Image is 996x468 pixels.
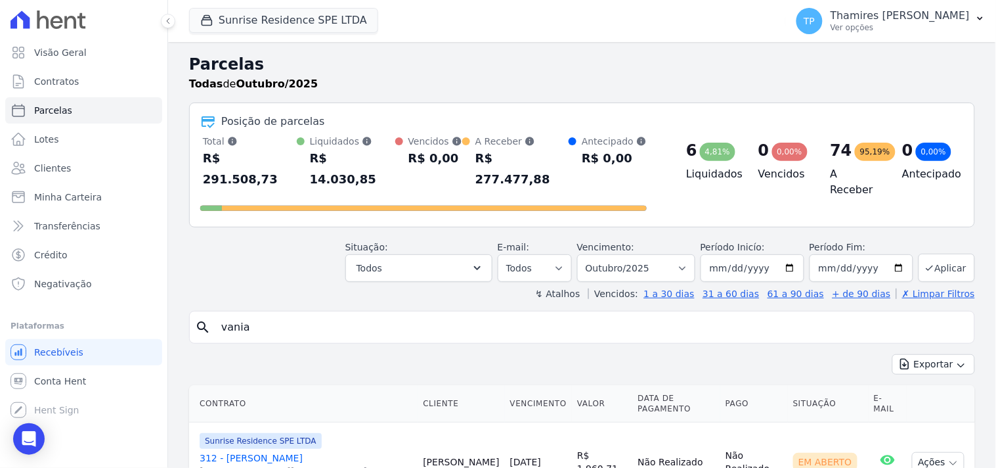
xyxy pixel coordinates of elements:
label: Período Inicío: [701,242,765,252]
a: 1 a 30 dias [644,289,695,299]
a: Contratos [5,68,162,95]
a: Visão Geral [5,39,162,66]
a: [DATE] [510,457,541,467]
div: 6 [686,140,697,161]
h4: Vencidos [758,166,810,182]
h4: A Receber [831,166,882,198]
a: Conta Hent [5,368,162,394]
span: Clientes [34,162,71,175]
span: Sunrise Residence SPE LTDA [200,433,322,449]
span: Conta Hent [34,375,86,388]
button: Aplicar [919,254,975,282]
label: E-mail: [498,242,530,252]
a: Minha Carteira [5,184,162,210]
span: TP [804,16,815,26]
div: 74 [831,140,852,161]
h4: Liquidados [686,166,737,182]
strong: Todas [189,78,223,90]
div: Antecipado [582,135,647,148]
p: Ver opções [831,22,970,33]
label: Período Fim: [810,241,913,254]
a: Crédito [5,242,162,268]
span: Visão Geral [34,46,87,59]
i: search [195,319,211,335]
th: E-mail [869,385,907,423]
div: Posição de parcelas [221,114,325,129]
div: Liquidados [310,135,395,148]
h2: Parcelas [189,53,975,76]
div: Vencidos [408,135,462,148]
a: Negativação [5,271,162,297]
th: Vencimento [505,385,572,423]
th: Data de Pagamento [632,385,720,423]
div: R$ 0,00 [582,148,647,169]
span: Parcelas [34,104,72,117]
th: Cliente [418,385,504,423]
button: TP Thamires [PERSON_NAME] Ver opções [786,3,996,39]
span: Transferências [34,220,100,233]
span: Lotes [34,133,59,146]
div: 0,00% [772,143,808,161]
p: Thamires [PERSON_NAME] [831,9,970,22]
span: Negativação [34,277,92,291]
span: Recebíveis [34,346,83,359]
h4: Antecipado [902,166,953,182]
div: R$ 291.508,73 [203,148,297,190]
label: Vencidos: [588,289,638,299]
div: 0 [902,140,913,161]
th: Valor [572,385,632,423]
div: 0 [758,140,769,161]
div: R$ 0,00 [408,148,462,169]
div: Total [203,135,297,148]
label: Vencimento: [577,242,634,252]
span: Minha Carteira [34,191,102,204]
button: Exportar [892,354,975,375]
th: Contrato [189,385,418,423]
div: R$ 14.030,85 [310,148,395,190]
button: Sunrise Residence SPE LTDA [189,8,378,33]
th: Pago [720,385,788,423]
a: Transferências [5,213,162,239]
strong: Outubro/2025 [236,78,318,90]
a: ✗ Limpar Filtros [896,289,975,299]
a: + de 90 dias [833,289,891,299]
input: Buscar por nome do lote ou do cliente [213,314,969,340]
label: Situação: [345,242,388,252]
label: ↯ Atalhos [535,289,580,299]
span: Contratos [34,75,79,88]
p: de [189,76,318,92]
div: Open Intercom Messenger [13,423,45,455]
div: Plataformas [11,318,157,334]
span: Crédito [34,248,68,262]
th: Situação [788,385,869,423]
a: 61 a 90 dias [768,289,824,299]
a: Lotes [5,126,162,152]
div: 95,19% [855,143,896,161]
a: Parcelas [5,97,162,124]
a: Clientes [5,155,162,181]
a: 31 a 60 dias [703,289,759,299]
a: Recebíveis [5,339,162,365]
button: Todos [345,254,492,282]
div: A Receber [475,135,569,148]
div: R$ 277.477,88 [475,148,569,190]
span: Todos [357,260,382,276]
div: 4,81% [700,143,735,161]
div: 0,00% [916,143,951,161]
